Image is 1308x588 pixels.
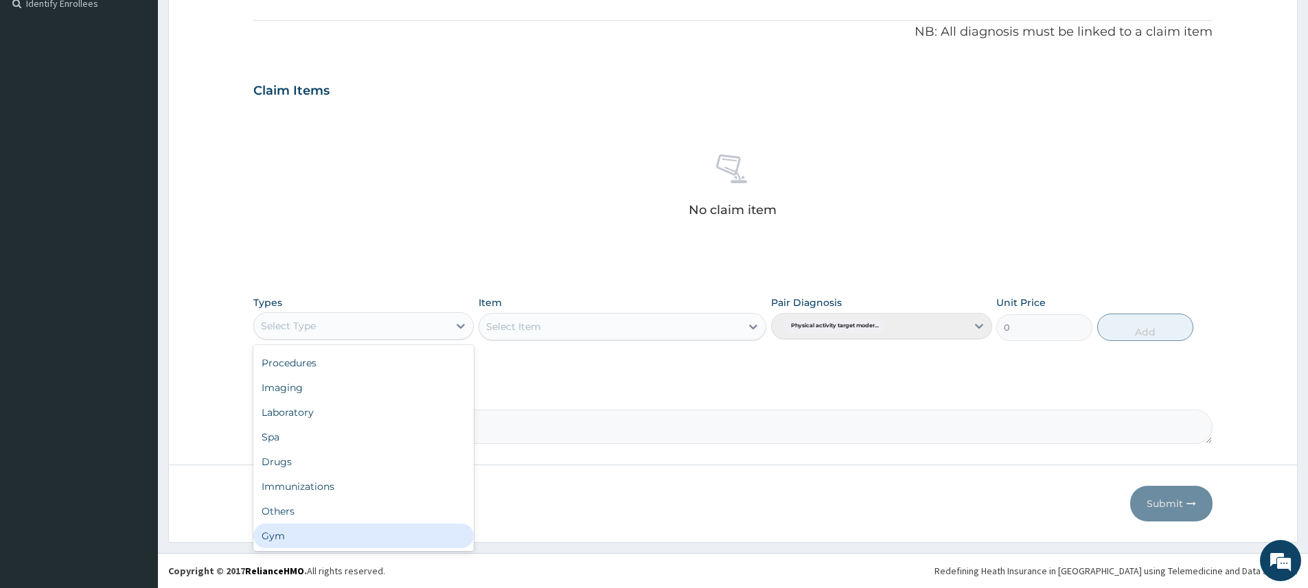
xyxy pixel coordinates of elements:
div: Spa [253,425,474,449]
div: Minimize live chat window [225,7,258,40]
button: Add [1097,314,1193,341]
div: Immunizations [253,474,474,499]
div: Drugs [253,449,474,474]
p: NB: All diagnosis must be linked to a claim item [253,23,1213,41]
label: Unit Price [996,296,1046,309]
footer: All rights reserved. [158,553,1308,588]
textarea: Type your message and hit 'Enter' [7,375,262,423]
a: RelianceHMO [245,565,304,577]
div: Chat with us now [71,77,231,95]
div: Redefining Heath Insurance in [GEOGRAPHIC_DATA] using Telemedicine and Data Science! [934,564,1298,578]
div: Gym [253,524,474,548]
img: d_794563401_company_1708531726252_794563401 [25,69,56,103]
strong: Copyright © 2017 . [168,565,307,577]
h3: Claim Items [253,84,330,99]
label: Pair Diagnosis [771,296,842,309]
div: Imaging [253,375,474,400]
span: We're online! [80,173,190,311]
label: Types [253,297,282,309]
div: Laboratory [253,400,474,425]
p: No claim item [689,203,777,217]
label: Comment [253,390,1213,402]
label: Item [479,296,502,309]
div: Others [253,499,474,524]
button: Submit [1130,486,1213,521]
div: Select Type [261,319,316,333]
div: Procedures [253,351,474,375]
